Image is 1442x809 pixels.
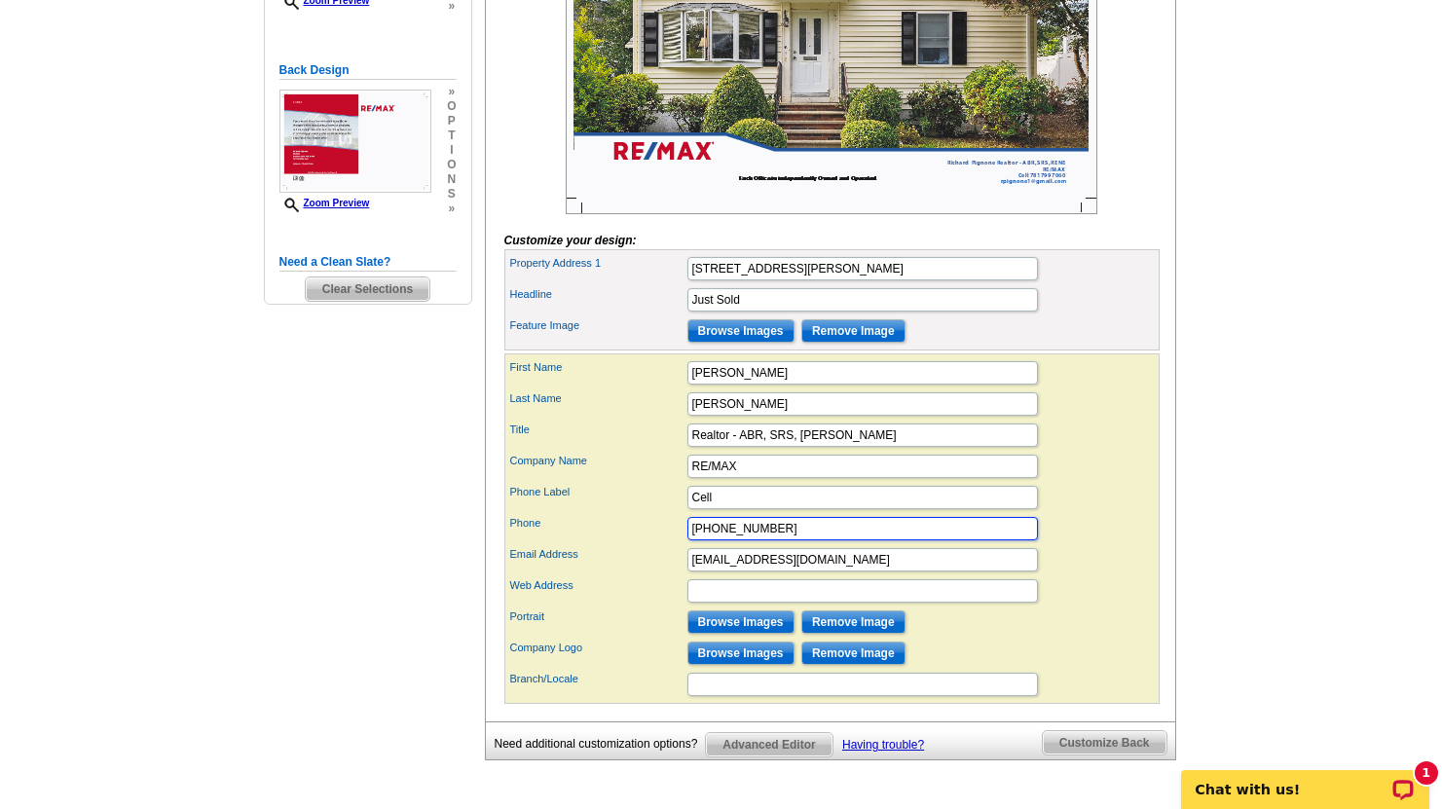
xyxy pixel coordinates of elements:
[510,390,685,407] label: Last Name
[1043,731,1166,754] span: Customize Back
[705,732,832,757] a: Advanced Editor
[447,129,456,143] span: t
[510,608,685,625] label: Portrait
[279,61,457,80] h5: Back Design
[447,172,456,187] span: n
[510,317,685,334] label: Feature Image
[447,158,456,172] span: o
[510,671,685,687] label: Branch/Locale
[801,642,906,665] input: Remove Image
[510,577,685,594] label: Web Address
[447,114,456,129] span: p
[306,277,429,301] span: Clear Selections
[687,319,795,343] input: Browse Images
[495,732,706,756] div: Need additional customization options?
[447,187,456,202] span: s
[510,359,685,376] label: First Name
[510,255,685,272] label: Property Address 1
[279,90,431,193] img: Z18897982_00001_2.jpg
[687,642,795,665] input: Browse Images
[510,515,685,532] label: Phone
[510,286,685,303] label: Headline
[447,99,456,114] span: o
[510,546,685,563] label: Email Address
[801,610,906,634] input: Remove Image
[447,202,456,216] span: »
[706,733,832,756] span: Advanced Editor
[687,610,795,634] input: Browse Images
[801,319,906,343] input: Remove Image
[510,640,685,656] label: Company Logo
[447,143,456,158] span: i
[510,484,685,500] label: Phone Label
[279,253,457,272] h5: Need a Clean Slate?
[842,738,924,752] a: Having trouble?
[279,198,370,208] a: Zoom Preview
[510,453,685,469] label: Company Name
[447,85,456,99] span: »
[504,234,637,247] i: Customize your design:
[510,422,685,438] label: Title
[1168,748,1442,809] iframe: LiveChat chat widget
